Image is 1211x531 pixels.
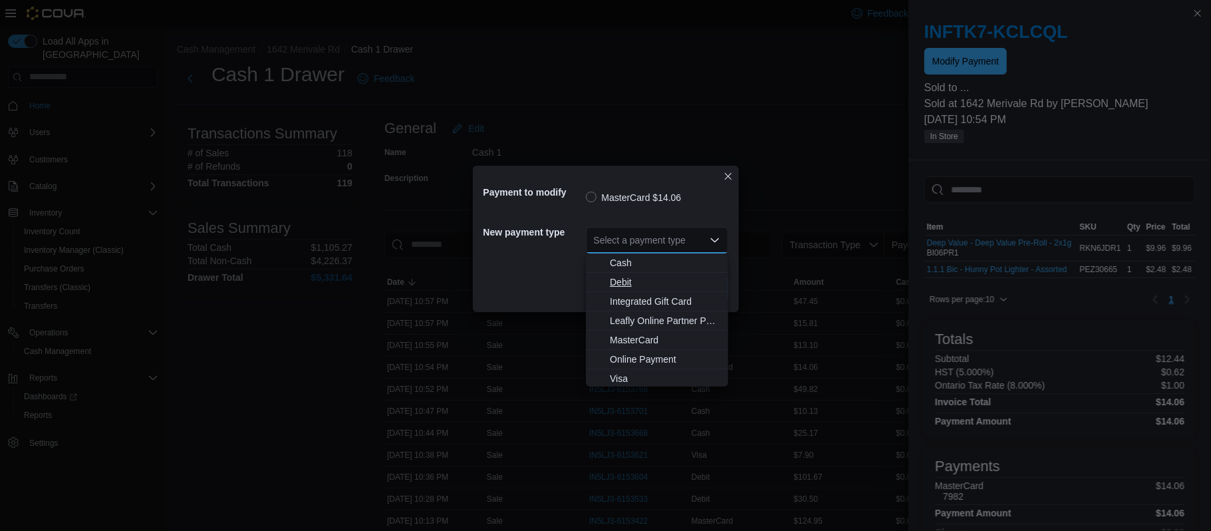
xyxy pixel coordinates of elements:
[610,256,720,269] span: Cash
[586,273,728,292] button: Debit
[586,190,682,206] label: MasterCard $14.06
[483,179,583,206] h5: Payment to modify
[586,331,728,350] button: MasterCard
[720,168,736,184] button: Closes this modal window
[483,219,583,246] h5: New payment type
[586,254,728,389] div: Choose from the following options
[610,314,720,327] span: Leafly Online Partner Payment
[586,254,728,273] button: Cash
[610,275,720,289] span: Debit
[610,372,720,385] span: Visa
[594,232,595,248] input: Accessible screen reader label
[586,311,728,331] button: Leafly Online Partner Payment
[610,353,720,366] span: Online Payment
[610,295,720,308] span: Integrated Gift Card
[586,350,728,369] button: Online Payment
[610,333,720,347] span: MasterCard
[710,235,720,246] button: Close list of options
[586,292,728,311] button: Integrated Gift Card
[586,369,728,389] button: Visa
